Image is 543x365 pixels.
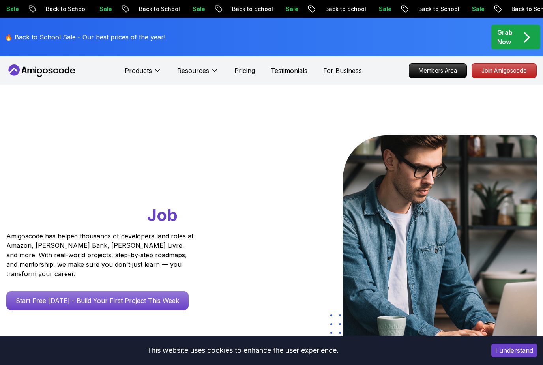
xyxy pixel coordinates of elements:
a: Members Area [409,63,467,78]
p: Products [125,66,152,75]
p: Amigoscode has helped thousands of developers land roles at Amazon, [PERSON_NAME] Bank, [PERSON_N... [6,231,196,279]
a: Start Free [DATE] - Build Your First Project This Week [6,291,189,310]
p: Grab Now [497,28,513,47]
button: Resources [177,66,219,82]
p: Back to School [225,5,279,13]
p: Back to School [39,5,92,13]
p: Sale [92,5,118,13]
img: hero [343,135,537,339]
span: Job [147,205,178,225]
p: Back to School [318,5,372,13]
p: 🔥 Back to School Sale - Our best prices of the year! [5,32,165,42]
p: Back to School [411,5,465,13]
p: Sale [185,5,211,13]
a: Pricing [234,66,255,75]
p: Sale [465,5,490,13]
h1: Go From Learning to Hired: Master Java, Spring Boot & Cloud Skills That Get You the [6,135,220,226]
p: Members Area [409,64,466,78]
p: Back to School [132,5,185,13]
div: This website uses cookies to enhance the user experience. [6,342,479,359]
a: For Business [323,66,362,75]
button: Products [125,66,161,82]
p: Sale [372,5,397,13]
a: Testimonials [271,66,307,75]
a: Join Amigoscode [472,63,537,78]
button: Accept cookies [491,344,537,357]
p: Resources [177,66,209,75]
p: Sale [279,5,304,13]
p: Join Amigoscode [472,64,536,78]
